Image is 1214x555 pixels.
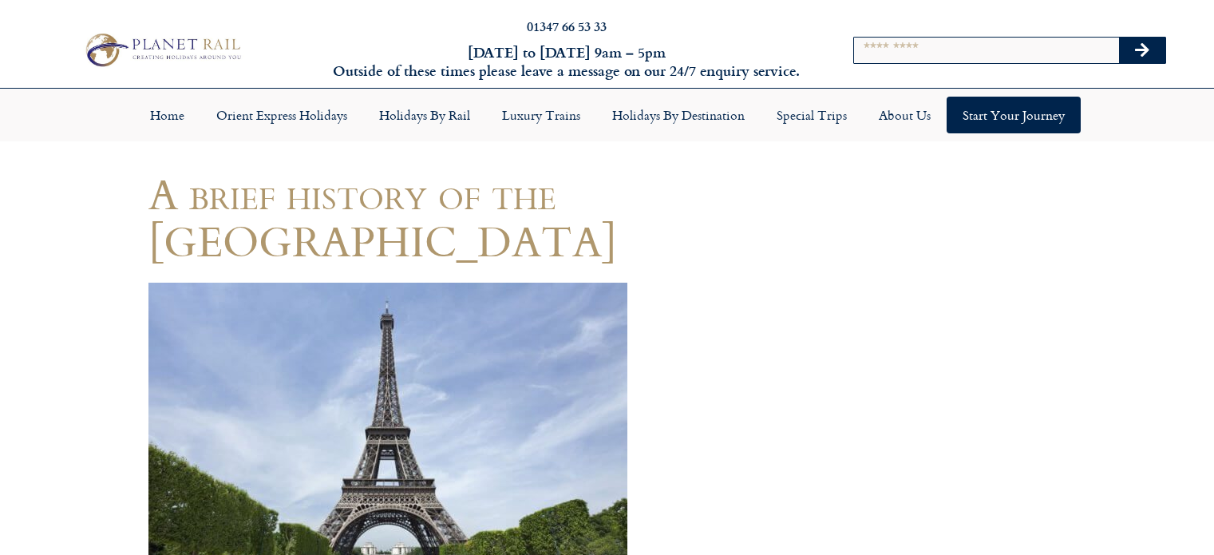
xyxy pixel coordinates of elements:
a: Luxury Trains [486,97,596,133]
a: Holidays by Rail [363,97,486,133]
h6: [DATE] to [DATE] 9am – 5pm Outside of these times please leave a message on our 24/7 enquiry serv... [328,43,805,81]
img: Planet Rail Train Holidays Logo [79,30,245,70]
a: Start your Journey [947,97,1081,133]
a: Holidays by Destination [596,97,761,133]
a: About Us [863,97,947,133]
h1: A brief history of the [GEOGRAPHIC_DATA] [148,170,747,264]
a: 01347 66 53 33 [527,17,607,35]
button: Search [1119,38,1165,63]
a: Special Trips [761,97,863,133]
a: Orient Express Holidays [200,97,363,133]
nav: Menu [8,97,1206,133]
a: Home [134,97,200,133]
